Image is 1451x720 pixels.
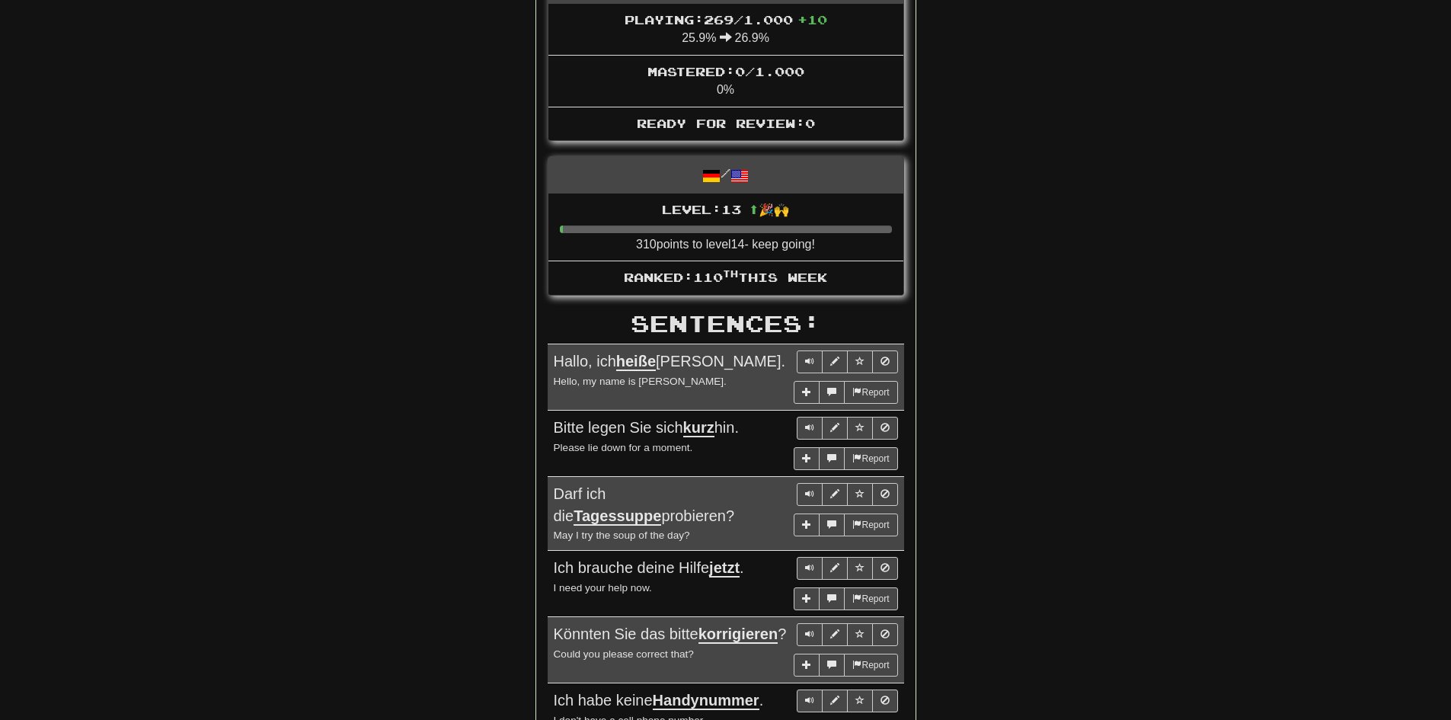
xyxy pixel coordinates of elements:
button: Play sentence audio [797,623,823,646]
div: Sentence controls [797,557,898,580]
button: Toggle favorite [847,557,873,580]
div: More sentence controls [794,587,897,610]
u: kurz [683,419,714,437]
span: Ready for Review: 0 [637,116,815,130]
span: Hallo, ich [PERSON_NAME]. [554,353,786,371]
button: Edit sentence [822,623,848,646]
div: Sentence controls [797,623,898,646]
button: Report [844,654,897,677]
div: More sentence controls [794,654,897,677]
span: Bitte legen Sie sich hin. [554,419,739,437]
button: Play sentence audio [797,350,823,373]
span: Ich habe keine . [554,692,764,710]
button: Play sentence audio [797,483,823,506]
button: Toggle ignore [872,417,898,440]
small: Please lie down for a moment. [554,442,693,453]
div: More sentence controls [794,381,897,404]
li: 310 points to level 14 - keep going! [548,194,903,262]
span: + 10 [797,12,827,27]
u: Handynummer [653,692,759,710]
button: Report [844,587,897,610]
span: Level: 13 [662,202,789,216]
u: heiße [616,353,656,371]
span: Darf ich die probieren? [554,485,735,526]
button: Edit sentence [822,557,848,580]
button: Report [844,447,897,470]
span: Ranked: 110 this week [624,270,827,284]
button: Edit sentence [822,350,848,373]
button: Play sentence audio [797,417,823,440]
button: Toggle favorite [847,690,873,712]
li: 25.9% 26.9% [548,4,903,56]
small: Hello, my name is [PERSON_NAME]. [554,376,727,387]
small: I need your help now. [554,582,652,594]
button: Add sentence to collection [794,381,820,404]
div: Sentence controls [797,417,898,440]
div: Sentence controls [797,690,898,712]
button: Toggle ignore [872,483,898,506]
div: Sentence controls [797,483,898,506]
button: Report [844,514,897,536]
button: Toggle favorite [847,350,873,373]
button: Report [844,381,897,404]
button: Add sentence to collection [794,654,820,677]
span: Könnten Sie das bitte ? [554,626,787,644]
button: Play sentence audio [797,557,823,580]
button: Edit sentence [822,483,848,506]
span: Playing: 269 / 1.000 [625,12,827,27]
li: 0% [548,55,903,107]
span: Ich brauche deine Hilfe . [554,559,744,578]
button: Toggle ignore [872,350,898,373]
button: Add sentence to collection [794,514,820,536]
span: ⬆🎉🙌 [741,202,789,216]
button: Add sentence to collection [794,447,820,470]
button: Toggle ignore [872,557,898,580]
button: Toggle favorite [847,623,873,646]
button: Toggle ignore [872,623,898,646]
button: Add sentence to collection [794,587,820,610]
button: Toggle favorite [847,483,873,506]
button: Edit sentence [822,417,848,440]
small: Could you please correct that? [554,648,694,660]
u: korrigieren [698,626,778,644]
div: Sentence controls [797,350,898,373]
button: Play sentence audio [797,690,823,712]
div: / [548,157,903,193]
u: Tagessuppe [574,507,661,526]
span: Mastered: 0 / 1.000 [647,64,804,78]
button: Edit sentence [822,690,848,712]
button: Toggle ignore [872,690,898,712]
div: More sentence controls [794,514,897,536]
small: May I try the soup of the day? [554,530,690,541]
sup: th [723,268,738,279]
div: More sentence controls [794,447,897,470]
button: Toggle favorite [847,417,873,440]
h2: Sentences: [548,311,904,336]
u: jetzt [709,559,740,578]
